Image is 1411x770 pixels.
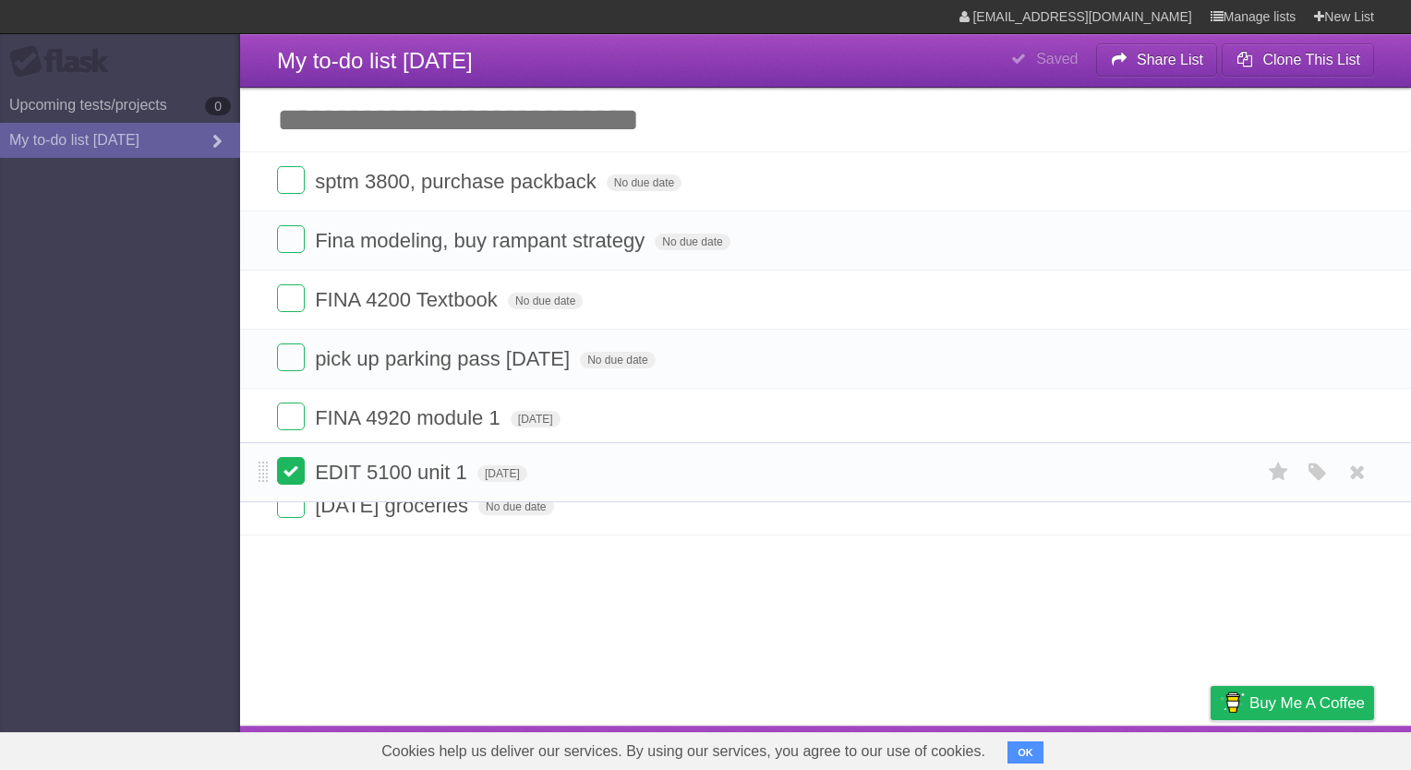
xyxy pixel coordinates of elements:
label: Done [277,284,305,312]
button: Clone This List [1222,43,1374,77]
span: No due date [655,234,730,250]
span: FINA 4920 module 1 [315,406,505,429]
div: Flask [9,45,120,78]
a: Suggest a feature [1258,730,1374,765]
a: Terms [1124,730,1164,765]
button: OK [1007,741,1043,764]
label: Done [277,343,305,371]
label: Done [277,457,305,485]
span: pick up parking pass [DATE] [315,347,574,370]
span: [DATE] groceries [315,494,473,517]
b: 0 [205,97,231,115]
a: Buy me a coffee [1211,686,1374,720]
span: Fina modeling, buy rampant strategy [315,229,649,252]
a: Privacy [1187,730,1235,765]
label: Star task [1261,457,1296,487]
span: No due date [607,174,681,191]
b: Clone This List [1262,52,1360,67]
span: [DATE] [477,465,527,482]
span: No due date [580,352,655,368]
span: My to-do list [DATE] [277,48,473,73]
label: Done [277,166,305,194]
button: Share List [1096,43,1218,77]
span: No due date [508,293,583,309]
span: Cookies help us deliver our services. By using our services, you agree to our use of cookies. [363,733,1004,770]
span: EDIT 5100 unit 1 [315,461,472,484]
b: Saved [1036,51,1078,66]
label: Done [277,490,305,518]
label: Done [277,225,305,253]
a: Developers [1026,730,1101,765]
span: FINA 4200 Textbook [315,288,502,311]
span: Buy me a coffee [1249,687,1365,719]
a: About [965,730,1004,765]
label: Done [277,403,305,430]
span: sptm 3800, purchase packback [315,170,601,193]
img: Buy me a coffee [1220,687,1245,718]
span: No due date [478,499,553,515]
span: [DATE] [511,411,561,427]
b: Share List [1137,52,1203,67]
